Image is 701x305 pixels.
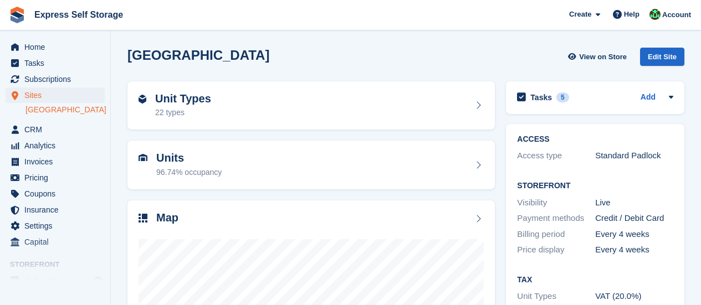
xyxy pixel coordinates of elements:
div: Every 4 weeks [595,244,673,256]
a: Express Self Storage [30,6,127,24]
div: Unit Types [517,290,595,303]
div: Live [595,197,673,209]
span: Account [662,9,691,20]
a: menu [6,202,105,218]
div: Access type [517,149,595,162]
span: Invoices [24,154,91,169]
a: menu [6,71,105,87]
span: Coupons [24,186,91,201]
img: Shakiyra Davis [649,9,661,20]
a: Unit Types 22 types [127,81,495,130]
div: Credit / Debit Card [595,212,673,225]
a: Units 96.74% occupancy [127,141,495,189]
h2: Units [156,152,222,164]
img: map-icn-33ee37083ee616e46c38cad1a60f524a97daa1e2b2c8c0bc3eb3415660979fc1.svg [139,214,147,223]
div: Edit Site [640,48,684,66]
div: Visibility [517,197,595,209]
span: Tasks [24,55,91,71]
span: CRM [24,122,91,137]
a: Add [641,91,656,104]
a: menu [6,122,105,137]
h2: Map [156,211,178,224]
span: Create [569,9,591,20]
a: menu [6,138,105,153]
img: stora-icon-8386f47178a22dfd0bd8f6a31ec36ba5ce8667c1dd55bd0f319d3a0aa187defe.svg [9,7,25,23]
div: Billing period [517,228,595,241]
a: menu [6,218,105,234]
h2: Storefront [517,182,673,190]
span: Home [24,39,91,55]
div: Payment methods [517,212,595,225]
a: Preview store [91,274,105,287]
a: menu [6,186,105,201]
span: Online Store [24,273,91,288]
div: Every 4 weeks [595,228,673,241]
div: 22 types [155,107,211,118]
h2: Unit Types [155,92,211,105]
a: View on Store [566,48,631,66]
a: menu [6,170,105,185]
img: unit-type-icn-2b2737a686de81e16bb02015468b77c625bbabd49415b5ef34ead5e3b44a266d.svg [139,95,146,104]
h2: Tax [517,276,673,285]
span: Insurance [24,202,91,218]
span: Help [624,9,639,20]
span: View on Store [579,51,627,63]
div: Price display [517,244,595,256]
h2: Tasks [530,92,552,102]
img: unit-icn-7be61d7bf1b0ce9d3e12c5938cc71ed9869f7b940bace4675aadf7bd6d80202e.svg [139,154,147,162]
a: menu [6,87,105,103]
a: menu [6,39,105,55]
a: menu [6,273,105,288]
a: [GEOGRAPHIC_DATA] [25,105,105,115]
div: Standard Padlock [595,149,673,162]
span: Settings [24,218,91,234]
div: 96.74% occupancy [156,167,222,178]
div: VAT (20.0%) [595,290,673,303]
h2: [GEOGRAPHIC_DATA] [127,48,269,63]
span: Pricing [24,170,91,185]
h2: ACCESS [517,135,673,144]
span: Sites [24,87,91,103]
span: Storefront [10,259,110,270]
span: Analytics [24,138,91,153]
a: menu [6,234,105,250]
a: Edit Site [640,48,684,70]
a: menu [6,55,105,71]
span: Capital [24,234,91,250]
a: menu [6,154,105,169]
span: Subscriptions [24,71,91,87]
div: 5 [556,92,569,102]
